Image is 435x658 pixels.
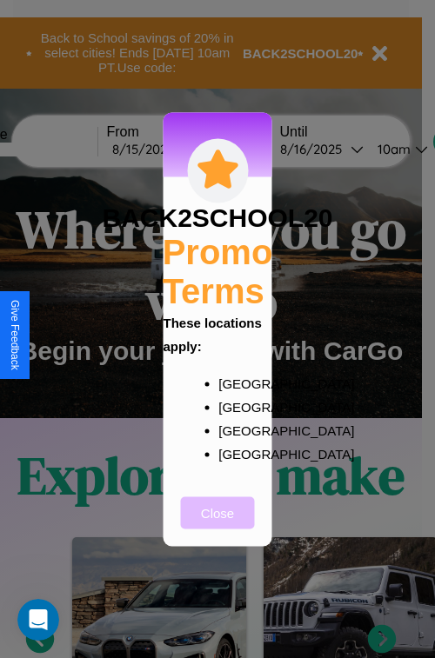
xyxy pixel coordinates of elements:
[218,418,251,442] p: [GEOGRAPHIC_DATA]
[102,203,332,232] h3: BACK2SCHOOL20
[218,371,251,395] p: [GEOGRAPHIC_DATA]
[218,395,251,418] p: [GEOGRAPHIC_DATA]
[17,599,59,641] iframe: Intercom live chat
[164,315,262,353] b: These locations apply:
[9,300,21,370] div: Give Feedback
[163,232,273,310] h2: Promo Terms
[181,496,255,528] button: Close
[218,442,251,465] p: [GEOGRAPHIC_DATA]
